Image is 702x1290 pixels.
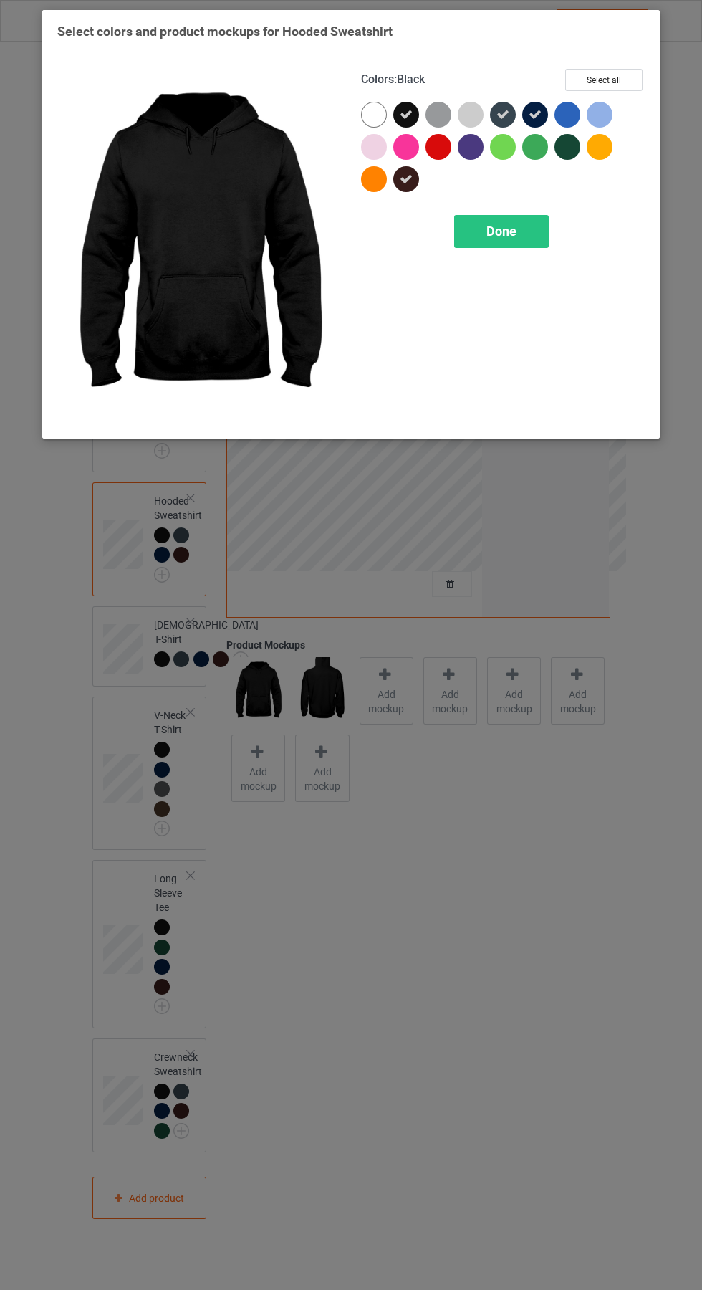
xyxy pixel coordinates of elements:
[397,72,425,86] span: Black
[57,24,393,39] span: Select colors and product mockups for Hooded Sweatshirt
[486,224,516,239] span: Done
[361,72,425,87] h4: :
[57,69,341,424] img: regular.jpg
[361,72,394,86] span: Colors
[565,69,643,91] button: Select all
